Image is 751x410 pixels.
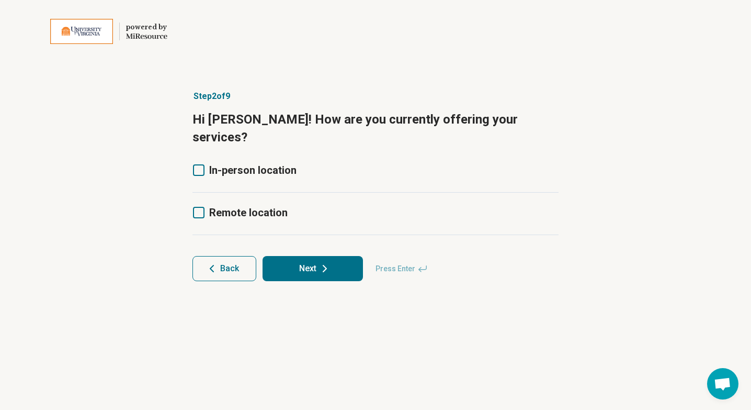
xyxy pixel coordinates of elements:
[50,19,113,44] img: University of Virginia
[192,90,559,103] p: Step 2 of 9
[220,264,239,273] span: Back
[192,256,256,281] button: Back
[126,23,167,32] div: powered by
[369,256,434,281] span: Press Enter
[17,19,167,44] a: University of Virginiapowered by
[263,256,363,281] button: Next
[192,111,559,146] p: Hi [PERSON_NAME]! How are you currently offering your services?
[209,206,288,219] span: Remote location
[707,368,738,400] div: Open chat
[209,164,297,176] span: In-person location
